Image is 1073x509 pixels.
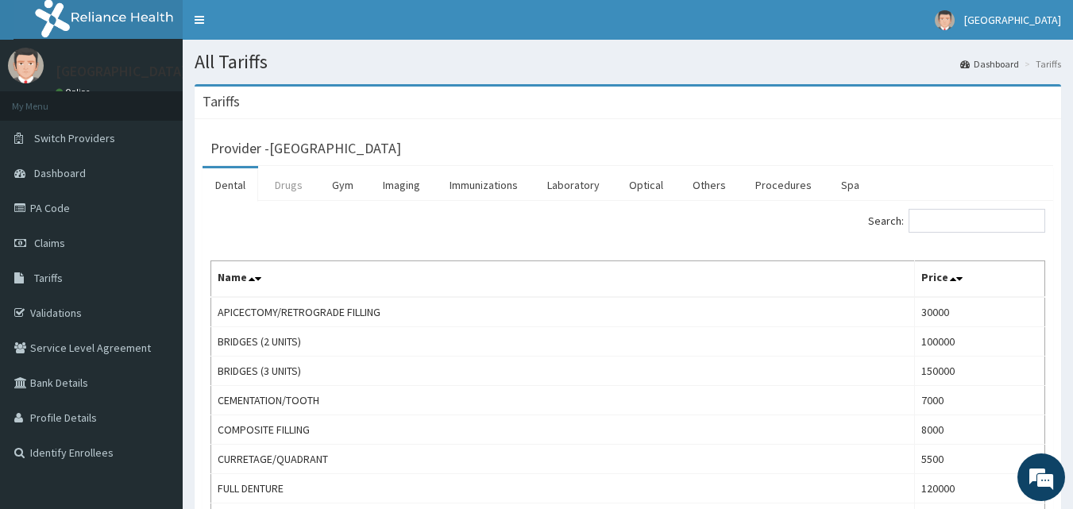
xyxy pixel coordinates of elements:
td: 8000 [914,415,1044,445]
a: Dashboard [960,57,1019,71]
h3: Provider - [GEOGRAPHIC_DATA] [210,141,401,156]
th: Name [211,261,915,298]
td: CURRETAGE/QUADRANT [211,445,915,474]
a: Drugs [262,168,315,202]
td: 150000 [914,357,1044,386]
a: Dental [203,168,258,202]
h1: All Tariffs [195,52,1061,72]
a: Procedures [743,168,824,202]
span: Claims [34,236,65,250]
td: 7000 [914,386,1044,415]
td: CEMENTATION/TOOTH [211,386,915,415]
a: Optical [616,168,676,202]
p: [GEOGRAPHIC_DATA] [56,64,187,79]
h3: Tariffs [203,94,240,109]
span: [GEOGRAPHIC_DATA] [964,13,1061,27]
label: Search: [868,209,1045,233]
span: Dashboard [34,166,86,180]
a: Spa [828,168,872,202]
a: Gym [319,168,366,202]
a: Online [56,87,94,98]
td: BRIDGES (2 UNITS) [211,327,915,357]
a: Laboratory [535,168,612,202]
th: Price [914,261,1044,298]
td: 5500 [914,445,1044,474]
span: Switch Providers [34,131,115,145]
li: Tariffs [1021,57,1061,71]
td: 100000 [914,327,1044,357]
td: 120000 [914,474,1044,503]
div: Minimize live chat window [261,8,299,46]
td: APICECTOMY/RETROGRADE FILLING [211,297,915,327]
td: BRIDGES (3 UNITS) [211,357,915,386]
td: COMPOSITE FILLING [211,415,915,445]
img: User Image [8,48,44,83]
img: d_794563401_company_1708531726252_794563401 [29,79,64,119]
span: We're online! [92,153,219,314]
img: User Image [935,10,955,30]
a: Imaging [370,168,433,202]
a: Others [680,168,739,202]
input: Search: [909,209,1045,233]
a: Immunizations [437,168,531,202]
td: 30000 [914,297,1044,327]
span: Tariffs [34,271,63,285]
div: Chat with us now [83,89,267,110]
textarea: Type your message and hit 'Enter' [8,340,303,395]
td: FULL DENTURE [211,474,915,503]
